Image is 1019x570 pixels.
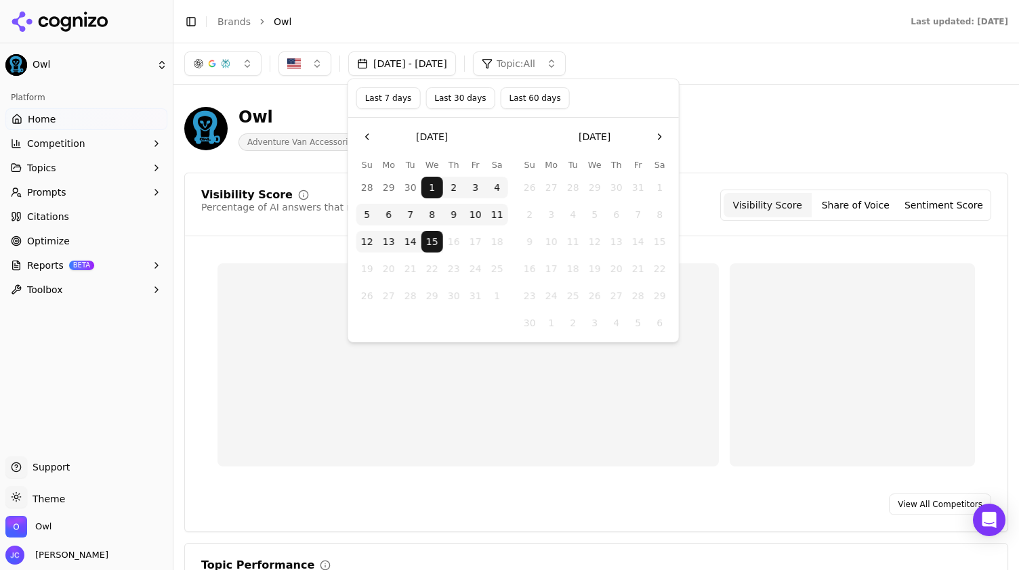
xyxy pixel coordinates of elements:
[443,177,465,198] button: Thursday, October 2nd, 2025, selected
[28,112,56,126] span: Home
[421,204,443,225] button: Wednesday, October 8th, 2025, selected
[627,158,649,171] th: Friday
[5,206,167,227] a: Citations
[5,230,167,252] a: Optimize
[378,158,400,171] th: Monday
[356,126,378,148] button: Go to the Previous Month
[649,126,671,148] button: Go to the Next Month
[27,234,70,248] span: Optimize
[465,177,486,198] button: Friday, October 3rd, 2025, selected
[519,158,671,334] table: November 2025
[356,158,508,307] table: October 2025
[911,16,1008,27] div: Last updated: [DATE]
[356,177,378,198] button: Sunday, September 28th, 2025
[5,54,27,76] img: Owl
[400,158,421,171] th: Tuesday
[201,190,293,200] div: Visibility Score
[356,231,378,253] button: Sunday, October 12th, 2025, selected
[217,15,883,28] nav: breadcrumb
[421,177,443,198] button: Wednesday, October 1st, 2025, selected
[486,158,508,171] th: Saturday
[33,59,151,71] span: Owl
[5,516,27,538] img: Owl
[5,157,167,179] button: Topics
[5,279,167,301] button: Toolbox
[519,158,541,171] th: Sunday
[27,137,85,150] span: Competition
[400,231,421,253] button: Tuesday, October 14th, 2025, selected
[649,158,671,171] th: Saturday
[425,87,495,109] button: Last 30 days
[274,15,291,28] span: Owl
[421,158,443,171] th: Wednesday
[27,283,63,297] span: Toolbox
[378,177,400,198] button: Monday, September 29th, 2025
[400,204,421,225] button: Tuesday, October 7th, 2025, selected
[27,494,65,504] span: Theme
[486,204,508,225] button: Saturday, October 11th, 2025, selected
[900,193,988,217] button: Sentiment Score
[378,204,400,225] button: Monday, October 6th, 2025, selected
[500,87,569,109] button: Last 60 days
[465,204,486,225] button: Friday, October 10th, 2025, selected
[27,161,56,175] span: Topics
[217,16,251,27] a: Brands
[348,51,456,76] button: [DATE] - [DATE]
[356,204,378,225] button: Sunday, October 5th, 2025, selected
[584,158,606,171] th: Wednesday
[973,504,1005,536] div: Open Intercom Messenger
[443,204,465,225] button: Thursday, October 9th, 2025, selected
[238,106,366,128] div: Owl
[497,57,535,70] span: Topic: All
[5,255,167,276] button: ReportsBETA
[606,158,627,171] th: Thursday
[27,460,70,474] span: Support
[541,158,562,171] th: Monday
[30,549,108,561] span: [PERSON_NAME]
[889,494,991,515] a: View All Competitors
[69,261,94,270] span: BETA
[5,87,167,108] div: Platform
[812,193,900,217] button: Share of Voice
[184,107,228,150] img: Owl
[486,177,508,198] button: Saturday, October 4th, 2025, selected
[27,259,64,272] span: Reports
[5,546,108,565] button: Open user button
[356,87,421,109] button: Last 7 days
[5,133,167,154] button: Competition
[356,158,378,171] th: Sunday
[465,158,486,171] th: Friday
[35,521,51,533] span: Owl
[562,158,584,171] th: Tuesday
[378,231,400,253] button: Monday, October 13th, 2025, selected
[5,546,24,565] img: Jeff Clemishaw
[238,133,366,151] span: Adventure Van Accessories
[5,108,167,130] a: Home
[400,177,421,198] button: Tuesday, September 30th, 2025
[421,231,443,253] button: Today, Wednesday, October 15th, 2025, selected
[287,57,301,70] img: United States
[5,181,167,203] button: Prompts
[201,200,441,214] div: Percentage of AI answers that mention your brand
[443,158,465,171] th: Thursday
[27,210,69,223] span: Citations
[5,516,51,538] button: Open organization switcher
[27,185,66,199] span: Prompts
[724,193,812,217] button: Visibility Score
